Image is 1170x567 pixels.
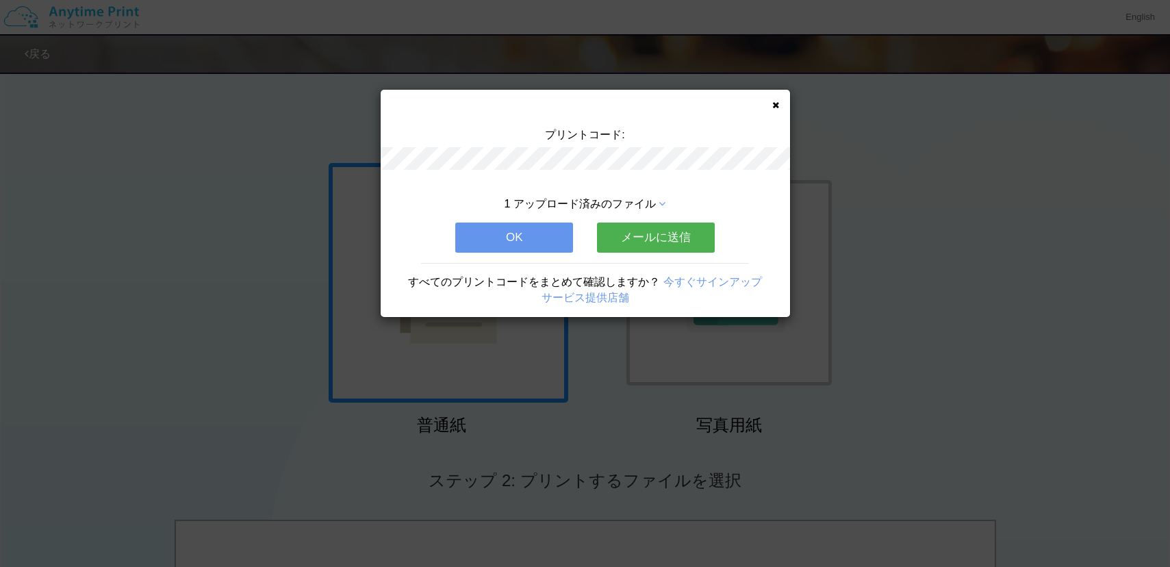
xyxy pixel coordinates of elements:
span: すべてのプリントコードをまとめて確認しますか？ [408,276,660,288]
a: サービス提供店舗 [542,292,629,303]
a: 今すぐサインアップ [663,276,762,288]
span: 1 アップロード済みのファイル [505,198,656,210]
button: OK [455,223,573,253]
button: メールに送信 [597,223,715,253]
span: プリントコード: [545,129,624,140]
